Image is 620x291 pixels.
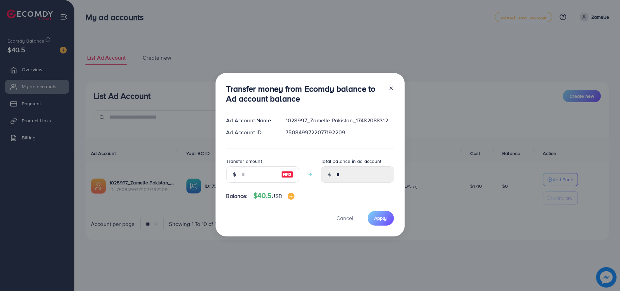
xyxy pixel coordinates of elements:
img: image [281,170,293,179]
div: 7508499722077192209 [280,128,399,136]
span: USD [272,192,282,200]
img: image [288,193,295,200]
label: Transfer amount [226,158,262,165]
button: Apply [368,211,394,226]
div: Ad Account ID [221,128,281,136]
label: Total balance in ad account [321,158,382,165]
span: Apply [375,215,387,221]
span: Cancel [337,214,354,222]
h4: $40.5 [253,192,295,200]
div: 1028997_Zamelle Pakistan_1748208831279 [280,117,399,124]
span: Balance: [226,192,248,200]
h3: Transfer money from Ecomdy balance to Ad account balance [226,84,383,104]
div: Ad Account Name [221,117,281,124]
button: Cancel [328,211,362,226]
